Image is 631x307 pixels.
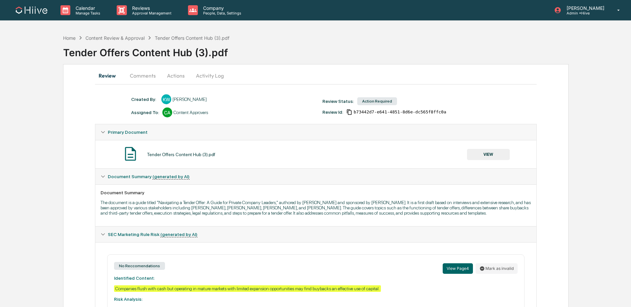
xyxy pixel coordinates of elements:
div: Home [63,35,76,41]
div: Created By: ‎ ‎ [131,97,158,102]
span: SEC Marketing Rule Risk [108,232,198,237]
p: The document is a guide titled "Navigating a Tender Offer: A Guide for Private Company Leaders," ... [101,200,531,216]
div: Tender Offers Content Hub (3).pdf [155,35,229,41]
div: Document Summary (generated by AI) [95,184,536,226]
p: People, Data, Settings [198,11,245,15]
button: Activity Log [191,68,229,83]
div: SEC Marketing Rule Risk (generated by AI) [95,226,536,242]
div: Content Review & Approval [85,35,145,41]
img: Document Icon [122,146,139,162]
p: Company [198,5,245,11]
div: Review Id: [322,109,343,115]
p: [PERSON_NAME] [561,5,608,11]
p: Calendar [70,5,104,11]
div: Review Status: [322,99,354,104]
button: Actions [161,68,191,83]
span: Primary Document [108,130,148,135]
div: KW [161,94,171,104]
button: Mark as invalid [476,263,518,274]
p: Approval Management [127,11,175,15]
div: Document Summary (generated by AI) [95,169,536,184]
u: (generated by AI) [160,232,198,237]
p: Reviews [127,5,175,11]
span: b73442d7-e641-4851-8d6e-dc565f8ffc0a [354,109,446,115]
div: Tender Offers Content Hub (3).pdf [63,41,631,59]
p: Admin • Hiive [561,11,608,15]
button: View Page4 [443,263,473,274]
u: (generated by AI) [152,174,190,179]
div: Primary Document [95,140,536,168]
div: Assigned To: [131,110,159,115]
div: Companies flush with cash but operating in mature markets with limited expansion opportunities ma... [114,285,381,292]
div: secondary tabs example [95,68,537,83]
strong: Identified Content: [114,275,155,281]
span: Copy Id [346,109,352,115]
strong: Risk Analysis: [114,296,143,302]
div: Action Required [357,97,397,105]
div: Content Approvers [174,110,208,115]
div: CA [162,107,172,117]
button: VIEW [467,149,510,160]
div: Primary Document [95,124,536,140]
button: Comments [125,68,161,83]
div: Document Summary [101,190,531,195]
div: [PERSON_NAME] [173,97,207,102]
span: Document Summary [108,174,190,179]
div: Tender Offers Content Hub (3).pdf [147,152,215,157]
button: Review [95,68,125,83]
div: No Reccomendations [114,262,165,270]
p: Manage Tasks [70,11,104,15]
img: logo [16,7,47,14]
